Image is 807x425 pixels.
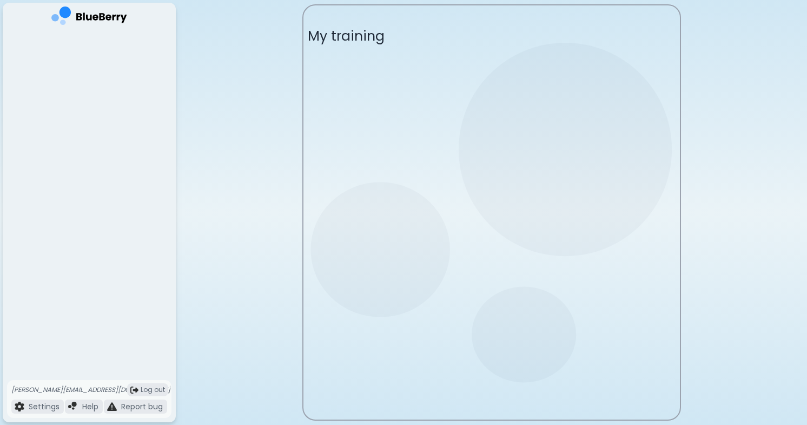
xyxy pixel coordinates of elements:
[68,402,78,411] img: file icon
[141,385,165,394] span: Log out
[15,402,24,411] img: file icon
[130,386,138,394] img: logout
[107,402,117,411] img: file icon
[29,402,59,411] p: Settings
[82,402,98,411] p: Help
[121,402,163,411] p: Report bug
[11,385,170,394] p: [PERSON_NAME][EMAIL_ADDRESS][DOMAIN_NAME]
[51,6,127,29] img: company logo
[308,27,676,45] p: My training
